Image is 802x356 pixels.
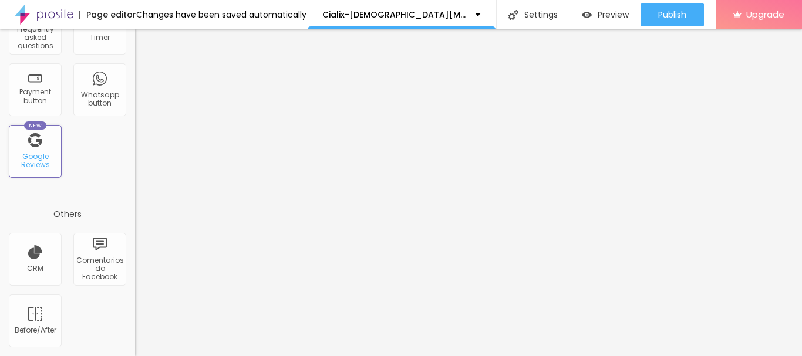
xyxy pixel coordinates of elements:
[322,11,466,19] p: Cialix-[DEMOGRAPHIC_DATA][MEDICAL_DATA]
[15,326,56,334] div: Before/After
[508,10,518,20] img: Icone
[746,9,784,19] span: Upgrade
[12,152,58,169] div: Google Reviews
[90,33,110,42] div: Timer
[24,121,46,130] div: New
[76,91,123,108] div: Whatsapp button
[135,29,802,356] iframe: Editor
[27,265,43,273] div: CRM
[76,256,123,282] div: Comentarios do Facebook
[79,11,136,19] div: Page editor
[658,10,686,19] span: Publish
[641,3,704,26] button: Publish
[582,10,592,20] img: view-1.svg
[570,3,641,26] button: Preview
[598,10,629,19] span: Preview
[12,25,58,50] div: Frequently asked questions
[12,88,58,105] div: Payment button
[136,11,306,19] div: Changes have been saved automatically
